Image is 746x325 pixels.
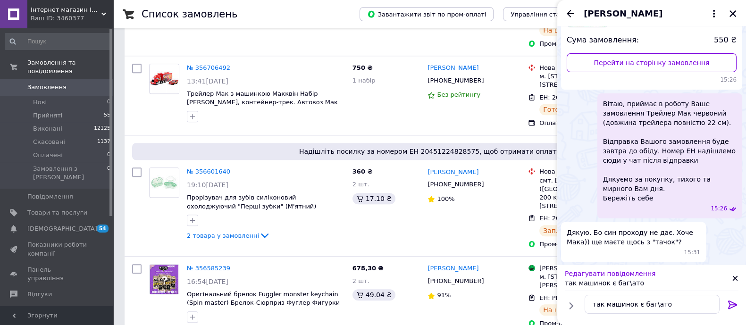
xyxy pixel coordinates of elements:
[565,269,732,278] p: Редагувати повідомлення
[585,295,720,314] textarea: так машинок є баг\ато
[104,111,110,120] span: 55
[565,278,732,288] p: так машинок є баг\ато
[94,125,110,133] span: 12125
[33,165,107,182] span: Замовлення з [PERSON_NAME]
[33,98,47,107] span: Нові
[27,208,87,217] span: Товари та послуги
[187,90,338,115] a: Трейлер Мак з машинкою Макквін Набір [PERSON_NAME], контейнер-трек. Автовоз Мак (без коробки)
[539,104,606,115] div: Готово до видачі
[27,58,113,75] span: Замовлення та повідомлення
[187,232,270,239] a: 2 товара у замовленні
[427,168,478,177] a: [PERSON_NAME]
[31,6,101,14] span: Інтернет магазин IQ Rapid
[352,289,395,300] div: 49.04 ₴
[352,168,373,175] span: 360 ₴
[437,91,480,98] span: Без рейтингу
[539,304,636,316] div: На шляху до одержувача
[437,292,451,299] span: 91%
[27,266,87,283] span: Панель управління
[33,125,62,133] span: Виконані
[187,232,259,239] span: 2 товара у замовленні
[539,225,593,236] div: Заплановано
[511,11,583,18] span: Управління статусами
[352,265,384,272] span: 678,30 ₴
[107,165,110,182] span: 0
[5,33,111,50] input: Пошук
[711,205,727,213] span: 15:26 12.08.2025
[539,119,641,127] div: Оплата карткою банку
[427,64,478,73] a: [PERSON_NAME]
[150,168,179,197] img: Фото товару
[187,278,228,285] span: 16:54[DATE]
[714,35,737,46] span: 550 ₴
[142,8,237,20] h1: Список замовлень
[27,241,87,258] span: Показники роботи компанії
[352,181,369,188] span: 2 шт.
[97,138,110,146] span: 1137
[33,111,62,120] span: Прийняті
[27,225,97,233] span: [DEMOGRAPHIC_DATA]
[539,72,641,89] div: м. [STREET_ADDRESS]: вул. [STREET_ADDRESS]
[107,98,110,107] span: 0
[136,147,723,156] span: Надішліть посилку за номером ЕН 20451224828575, щоб отримати оплату
[539,176,641,211] div: смт. [GEOGRAPHIC_DATA] ([GEOGRAPHIC_DATA].), №1 (до 200 кг на одне місце): вул. [STREET_ADDRESS]
[187,194,316,218] a: Прорізувач для зубів силіконовий охолоджуючий "Перші зубки" (М'ятний) "BabyOno"
[539,64,641,72] div: Нова Пошта
[503,7,590,21] button: Управління статусами
[367,10,486,18] span: Завантажити звіт по пром-оплаті
[149,264,179,294] a: Фото товару
[727,8,738,19] button: Закрити
[187,291,340,315] a: Оригінальний брелок Fuggler monster keychain (Spin master) Брелок-Сюрприз Фуглер Фигурки Монстрів...
[187,168,230,175] a: № 356601640
[584,8,662,20] span: [PERSON_NAME]
[27,192,73,201] span: Повідомлення
[539,294,603,301] span: ЕН: PRM-282457530
[150,265,179,294] img: Фото товару
[187,77,228,85] span: 13:41[DATE]
[539,94,606,101] span: ЕН: 20451224132372
[187,181,228,189] span: 19:10[DATE]
[427,264,478,273] a: [PERSON_NAME]
[33,151,63,159] span: Оплачені
[565,300,577,312] button: Показати кнопки
[565,8,576,19] button: Назад
[437,195,454,202] span: 100%
[567,76,737,84] span: 15:26 12.08.2025
[97,225,109,233] span: 54
[427,77,484,84] span: [PHONE_NUMBER]
[360,7,494,21] button: Завантажити звіт по пром-оплаті
[584,8,720,20] button: [PERSON_NAME]
[427,181,484,188] span: [PHONE_NUMBER]
[684,249,701,257] span: 15:31 12.08.2025
[539,25,636,36] div: На шляху до одержувача
[27,83,67,92] span: Замовлення
[539,40,641,48] div: Пром-оплата
[149,167,179,198] a: Фото товару
[567,228,700,247] span: Дякую. Бо син проходу не дає. Хоче Мака)) ще маєте щось з "тачок"?
[352,277,369,284] span: 2 шт.
[149,64,179,94] a: Фото товару
[539,240,641,249] div: Пром-оплата
[539,273,641,290] div: м. [STREET_ADDRESS][PERSON_NAME]
[427,277,484,284] span: [PHONE_NUMBER]
[567,35,639,46] span: Сума замовлення:
[31,14,113,23] div: Ваш ID: 3460377
[352,64,373,71] span: 750 ₴
[107,151,110,159] span: 0
[187,265,230,272] a: № 356585239
[603,99,737,203] span: Вітаю, приймає в роботу Ваше замовлення Трейлер Мак червоний (довжина трейлера повністю 22 см). В...
[567,53,737,72] a: Перейти на сторінку замовлення
[27,290,52,299] span: Відгуки
[352,193,395,204] div: 17.10 ₴
[150,64,179,93] img: Фото товару
[539,215,606,222] span: ЕН: 20451224828575
[187,64,230,71] a: № 356706492
[352,77,376,84] span: 1 набір
[539,264,641,273] div: [PERSON_NAME]
[539,167,641,176] div: Нова Пошта
[33,138,65,146] span: Скасовані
